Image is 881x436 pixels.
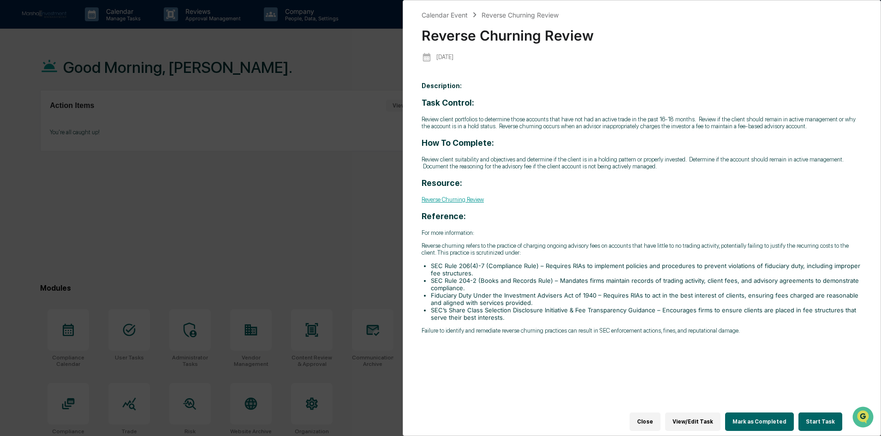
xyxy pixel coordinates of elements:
[482,11,559,19] div: Reverse Churning Review
[157,73,168,84] button: Start new chat
[6,130,62,147] a: 🔎Data Lookup
[76,116,114,125] span: Attestations
[422,196,484,203] a: Reverse Churning Review
[422,138,494,148] strong: How To Complete:
[431,262,862,277] li: SEC Rule 206(4)-7 (Compliance Rule) – Requires RIAs to implement policies and procedures to preve...
[9,19,168,34] p: How can we help?
[63,113,118,129] a: 🗄️Attestations
[431,277,862,292] li: SEC Rule 204-2 (Books and Records Rule) – Mandates firms maintain records of trading activity, cl...
[65,156,112,163] a: Powered byPylon
[422,242,862,256] p: Reverse churning refers to the practice of charging ongoing advisory fees on accounts that have l...
[630,412,661,431] button: Close
[431,292,862,306] li: Fiduciary Duty Under the Investment Advisers Act of 1940 – Requires RIAs to act in the best inter...
[31,71,151,80] div: Start new chat
[422,211,466,221] strong: Reference:
[6,113,63,129] a: 🖐️Preclearance
[422,178,462,188] strong: Resource:
[436,54,453,60] p: [DATE]
[9,117,17,125] div: 🖐️
[851,406,876,430] iframe: Open customer support
[422,229,862,236] p: For more information:
[92,156,112,163] span: Pylon
[422,82,462,90] b: Description:
[18,116,60,125] span: Preclearance
[422,156,862,170] p: Review client suitability and objectives and determine if the client is in a holding pattern or p...
[422,116,862,130] p: Review client portfolios to determine those accounts that have not had an active trade in the pas...
[422,98,474,108] strong: Task Control:
[725,412,794,431] button: Mark as Completed
[431,306,862,321] li: SEC’s Share Class Selection Disclosure Initiative & Fee Transparency Guidance – Encourages firms ...
[422,11,468,19] div: Calendar Event
[422,20,862,44] div: Reverse Churning Review
[18,134,58,143] span: Data Lookup
[31,80,117,87] div: We're available if you need us!
[9,135,17,142] div: 🔎
[24,42,152,52] input: Clear
[9,71,26,87] img: 1746055101610-c473b297-6a78-478c-a979-82029cc54cd1
[665,412,720,431] button: View/Edit Task
[422,327,862,334] p: Failure to identify and remediate reverse churning practices can result in SEC enforcement action...
[798,412,842,431] button: Start Task
[67,117,74,125] div: 🗄️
